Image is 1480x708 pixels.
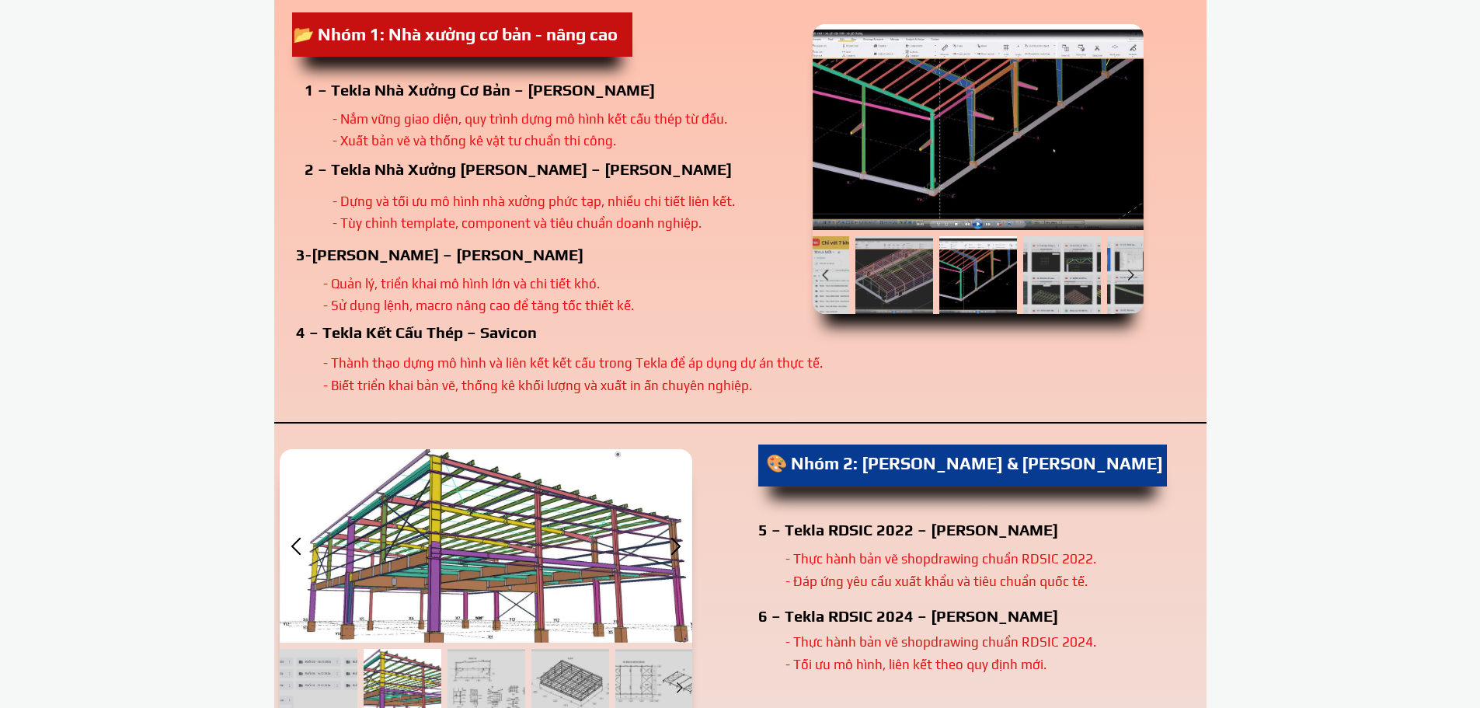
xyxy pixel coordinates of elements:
div: 6 – Tekla RDSIC 2024 – [PERSON_NAME] [758,608,1343,625]
div: - Quản lý, triển khai mô hình lớn và chi tiết khó. - Sử dụng lệnh, macro nâng cao để tăng tốc thi... [323,273,731,318]
div: [PERSON_NAME] – [PERSON_NAME] [296,246,881,281]
div: - Thực hành bản vẽ shopdrawing chuẩn RDSIC 2022. - Đáp ứng yêu cầu xuất khẩu và tiêu chuẩn quốc tế. [785,548,1193,593]
span: 🎨 Nhóm 2: [PERSON_NAME] & [PERSON_NAME] [766,453,1163,473]
div: - Thực hành bản vẽ shopdrawing chuẩn RDSIC 2024. - Tối ưu mô hình, liên kết theo quy định mới. [785,631,1193,676]
div: - Dựng và tối ưu mô hình nhà xưởng phức tạp, nhiều chi tiết liên kết. - Tùy chỉnh template, compo... [333,190,740,235]
div: - Nắm vững giao diện, quy trình dựng mô hình kết cấu thép từ đầu. - Xuất bản vẽ và thống kê vật t... [333,108,740,153]
div: 2 – Tekla Nhà Xưởng [PERSON_NAME] – [PERSON_NAME] [305,161,890,178]
div: 1 – Tekla Nhà Xưởng Cơ Bản – [PERSON_NAME] [305,82,890,116]
span: 📂 Nhóm 1: Nhà xưởng cơ bản - nâng cao [293,24,618,44]
span: 3- [296,246,312,263]
div: 4 – Tekla Kết Cấu Thép – Savicon [296,324,881,341]
div: 5 – Tekla RDSIC 2022 – [PERSON_NAME] [758,521,1343,539]
div: - Thành thạo dựng mô hình và liên kết kết cấu trong Tekla để áp dụng dự án thực tế. - Biết triển ... [323,352,862,397]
